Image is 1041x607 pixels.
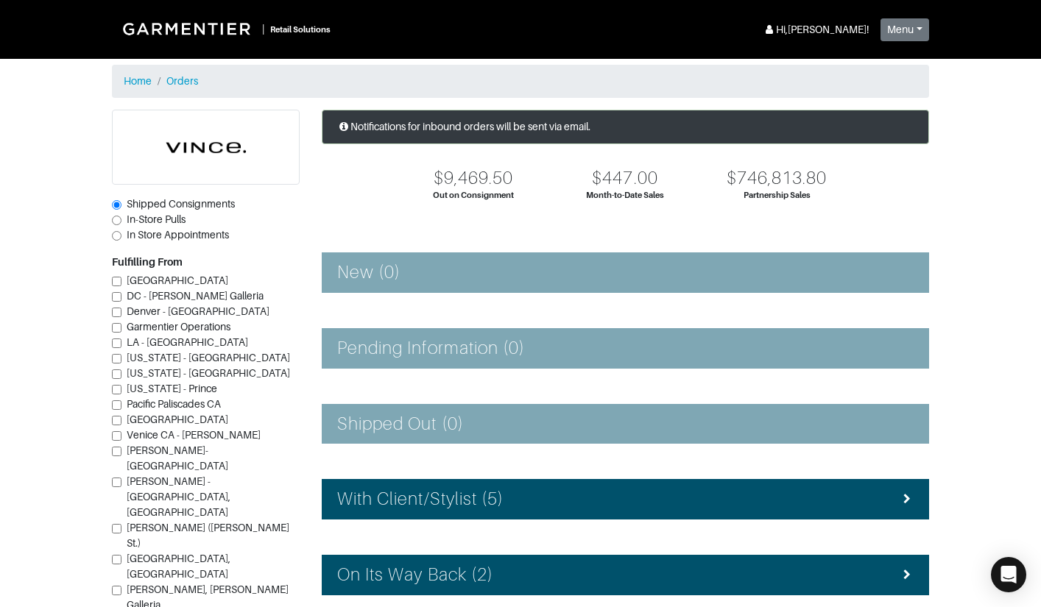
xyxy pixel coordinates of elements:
input: [US_STATE] - Prince [112,385,121,394]
span: [GEOGRAPHIC_DATA] [127,413,228,425]
label: Fulfilling From [112,255,183,270]
div: Open Intercom Messenger [991,557,1026,592]
h4: On Its Way Back (2) [337,564,493,586]
div: $746,813.80 [727,168,827,189]
span: In-Store Pulls [127,213,186,225]
div: $9,469.50 [434,168,513,189]
input: In Store Appointments [112,231,121,241]
input: [PERSON_NAME]-[GEOGRAPHIC_DATA] [112,447,121,456]
div: Out on Consignment [433,189,514,202]
img: Garmentier [115,15,262,43]
span: In Store Appointments [127,229,229,241]
div: Month-to-Date Sales [586,189,664,202]
input: Garmentier Operations [112,323,121,333]
span: DC - [PERSON_NAME] Galleria [127,290,264,302]
input: LA - [GEOGRAPHIC_DATA] [112,338,121,348]
input: Shipped Consignments [112,200,121,210]
input: Venice CA - [PERSON_NAME] [112,431,121,441]
a: |Retail Solutions [112,12,336,46]
div: | [262,21,264,37]
input: [GEOGRAPHIC_DATA] [112,277,121,286]
span: [PERSON_NAME] ([PERSON_NAME] St.) [127,522,289,549]
h4: Pending Information (0) [337,338,525,359]
a: Home [124,75,152,87]
input: Denver - [GEOGRAPHIC_DATA] [112,308,121,317]
input: DC - [PERSON_NAME] Galleria [112,292,121,302]
span: LA - [GEOGRAPHIC_DATA] [127,336,248,348]
h4: With Client/Stylist (5) [337,489,504,510]
input: [GEOGRAPHIC_DATA] [112,416,121,425]
a: Orders [166,75,198,87]
input: [GEOGRAPHIC_DATA], [GEOGRAPHIC_DATA] [112,555,121,564]
nav: breadcrumb [112,65,929,98]
span: Shipped Consignments [127,198,235,210]
input: Pacific Paliscades CA [112,400,121,410]
input: [PERSON_NAME] ([PERSON_NAME] St.) [112,524,121,533]
span: [US_STATE] - [GEOGRAPHIC_DATA] [127,352,290,363]
h4: Shipped Out (0) [337,413,464,435]
button: Menu [881,18,929,41]
span: Denver - [GEOGRAPHIC_DATA] [127,305,269,317]
input: [PERSON_NAME], [PERSON_NAME] Galleria [112,586,121,595]
span: [US_STATE] - Prince [127,383,217,394]
img: cyAkLTq7csKWtL9WARqkkVaF.png [113,110,299,184]
div: Hi, [PERSON_NAME] ! [763,22,869,38]
span: Garmentier Operations [127,321,230,333]
input: [PERSON_NAME] - [GEOGRAPHIC_DATA], [GEOGRAPHIC_DATA] [112,478,121,487]
span: [GEOGRAPHIC_DATA], [GEOGRAPHIC_DATA] [127,553,230,580]
span: Pacific Paliscades CA [127,398,221,410]
input: [US_STATE] - [GEOGRAPHIC_DATA] [112,369,121,379]
span: [PERSON_NAME] - [GEOGRAPHIC_DATA], [GEOGRAPHIC_DATA] [127,475,230,518]
div: Notifications for inbound orders will be sent via email. [322,110,929,144]
small: Retail Solutions [270,25,331,34]
span: [GEOGRAPHIC_DATA] [127,274,228,286]
input: In-Store Pulls [112,216,121,225]
div: $447.00 [592,168,657,189]
h4: New (0) [337,262,400,283]
span: Venice CA - [PERSON_NAME] [127,429,261,441]
input: [US_STATE] - [GEOGRAPHIC_DATA] [112,354,121,363]
div: Partnership Sales [744,189,811,202]
span: [PERSON_NAME]-[GEOGRAPHIC_DATA] [127,444,228,472]
span: [US_STATE] - [GEOGRAPHIC_DATA] [127,367,290,379]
